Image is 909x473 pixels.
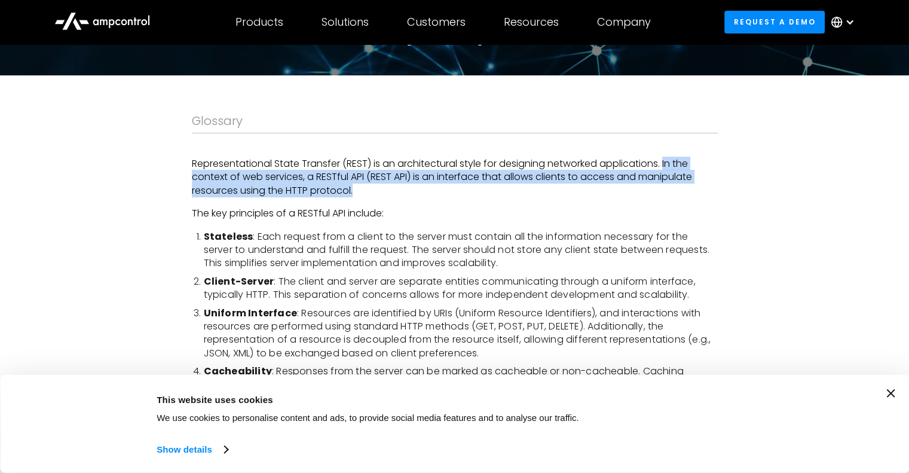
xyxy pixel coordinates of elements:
div: Company [597,16,651,29]
li: : The client and server are separate entities communicating through a uniform interface, typicall... [204,275,718,302]
li: : Responses from the server can be marked as cacheable or non-cacheable. Caching improves perform... [204,365,718,392]
li: : Resources are identified by URIs (Uniform Resource Identifiers), and interactions with resource... [204,307,718,361]
div: Products [235,16,283,29]
a: Show details [157,441,227,459]
div: Solutions [322,16,369,29]
button: Close banner [886,389,895,398]
a: Request a demo [724,11,825,33]
div: Resources [504,16,559,29]
div: Customers [407,16,466,29]
button: Okay [693,389,864,424]
div: This website uses cookies [157,392,666,407]
li: : Each request from a client to the server must contain all the information necessary for the ser... [204,230,718,270]
strong: Stateless [204,230,253,243]
span: We use cookies to personalise content and ads, to provide social media features and to analyse ou... [157,413,579,423]
strong: Cacheability [204,364,272,378]
p: The key principles of a RESTful API include: [192,207,718,220]
p: Representational State Transfer (REST) is an architectural style for designing networked applicat... [192,157,718,197]
div: Glossary [192,114,718,128]
strong: Client-Server [204,274,274,288]
strong: Uniform Interface [204,306,297,320]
